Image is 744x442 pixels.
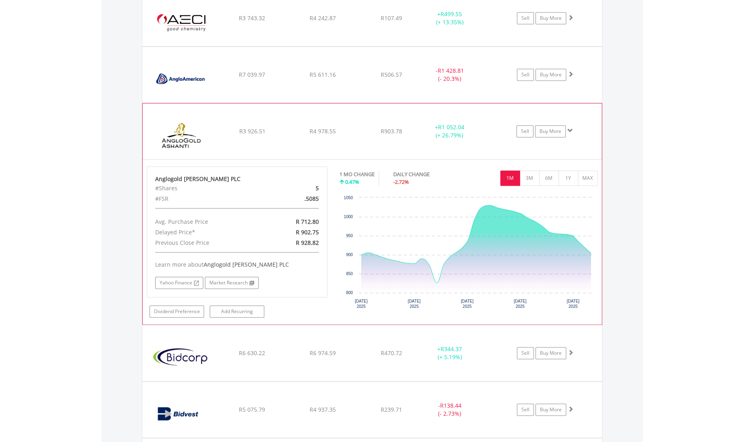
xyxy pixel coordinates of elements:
a: Dividend Preference [150,305,204,318]
img: EQU.ZA.AGL.png [146,57,216,101]
span: 0.47% [345,178,359,185]
span: Anglogold [PERSON_NAME] PLC [204,261,289,268]
div: Avg. Purchase Price [149,217,266,227]
a: Buy More [535,125,566,137]
div: 5 [266,183,325,194]
text: 1000 [344,215,353,219]
button: MAX [578,170,598,186]
text: [DATE] 2025 [461,299,474,309]
div: + (+ 13.35%) [419,10,481,26]
span: R506.57 [381,71,402,78]
svg: Interactive chart [339,194,597,315]
span: R138.44 [440,402,462,409]
div: DAILY CHANGE [393,170,458,178]
text: 800 [346,290,353,295]
text: 950 [346,234,353,238]
div: #FSR [149,194,266,204]
text: [DATE] 2025 [355,299,368,309]
span: R3 743.32 [239,14,265,22]
span: -2.72% [393,178,409,185]
div: 1 MO CHANGE [339,170,375,178]
div: - (- 2.73%) [419,402,481,418]
span: R470.72 [381,349,402,357]
span: R6 974.59 [310,349,336,357]
text: 900 [346,253,353,257]
div: + (+ 26.79%) [419,123,480,139]
div: #Shares [149,183,266,194]
div: .5085 [266,194,325,204]
span: R3 926.51 [239,127,265,135]
span: R4 242.87 [310,14,336,22]
text: [DATE] 2025 [567,299,580,309]
img: EQU.ZA.ANG.png [147,114,216,157]
span: R 902.75 [296,228,319,236]
a: Sell [517,69,534,81]
button: 1Y [559,170,578,186]
div: Chart. Highcharts interactive chart. [339,194,598,315]
div: - (- 20.3%) [419,67,481,83]
a: Buy More [535,404,566,416]
div: Delayed Price* [149,227,266,238]
a: Add Recurring [210,305,264,318]
text: [DATE] 2025 [514,299,527,309]
a: Buy More [535,69,566,81]
span: R 712.80 [296,218,319,225]
a: Buy More [535,12,566,24]
button: 6M [539,170,559,186]
span: R5 075.79 [239,406,265,413]
span: R7 039.97 [239,71,265,78]
img: EQU.ZA.AFE.png [146,0,216,44]
span: R344.37 [440,345,462,353]
span: R239.71 [381,406,402,413]
a: Yahoo Finance [155,277,203,289]
a: Market Research [205,277,259,289]
text: [DATE] 2025 [408,299,421,309]
a: Sell [517,12,534,24]
text: 850 [346,272,353,276]
span: R1 428.81 [438,67,464,74]
img: EQU.ZA.BID.png [146,335,216,379]
span: R4 978.55 [310,127,336,135]
span: R4 937.35 [310,406,336,413]
img: EQU.ZA.BVT.png [146,392,216,436]
text: 1050 [344,196,353,200]
span: R903.78 [381,127,402,135]
span: R5 611.16 [310,71,336,78]
div: + (+ 5.19%) [419,345,481,361]
span: R6 630.22 [239,349,265,357]
a: Sell [516,125,533,137]
div: Previous Close Price [149,238,266,248]
span: R1 052.04 [438,123,464,131]
a: Buy More [535,347,566,359]
a: Sell [517,347,534,359]
button: 1M [500,170,520,186]
div: Learn more about [155,261,319,269]
a: Sell [517,404,534,416]
div: Anglogold [PERSON_NAME] PLC [155,175,319,183]
button: 3M [520,170,540,186]
span: R107.49 [381,14,402,22]
span: R 928.82 [296,239,319,246]
span: R499.55 [440,10,462,18]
